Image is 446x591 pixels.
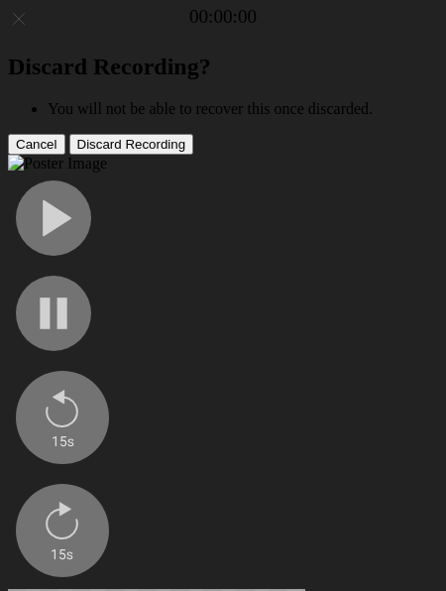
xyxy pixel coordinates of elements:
h2: Discard Recording? [8,54,438,80]
img: Poster Image [8,155,107,173]
li: You will not be able to recover this once discarded. [48,100,438,118]
button: Discard Recording [69,134,194,155]
button: Cancel [8,134,65,155]
a: 00:00:00 [189,6,257,28]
